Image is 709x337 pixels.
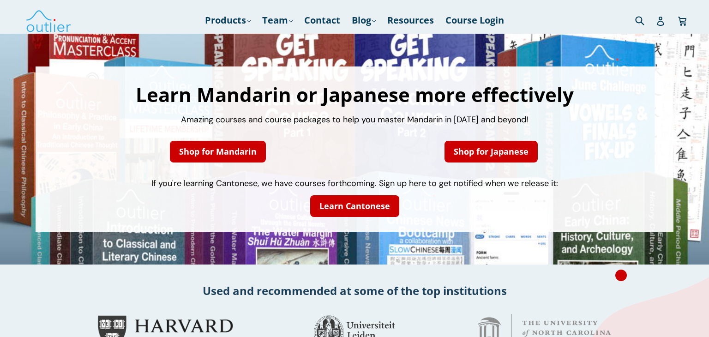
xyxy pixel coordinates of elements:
span: Amazing courses and course packages to help you master Mandarin in [DATE] and beyond! [181,114,529,125]
a: Contact [300,12,345,29]
a: Shop for Mandarin [170,141,266,162]
input: Search [633,11,658,30]
span: If you're learning Cantonese, we have courses forthcoming. Sign up here to get notified when we r... [151,178,558,189]
img: Outlier Linguistics [25,7,72,34]
a: Learn Cantonese [310,195,399,217]
a: Team [258,12,297,29]
a: Course Login [441,12,509,29]
a: Products [200,12,255,29]
h1: Learn Mandarin or Japanese more effectively [45,85,665,104]
a: Shop for Japanese [445,141,538,162]
a: Resources [383,12,439,29]
a: Blog [347,12,380,29]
